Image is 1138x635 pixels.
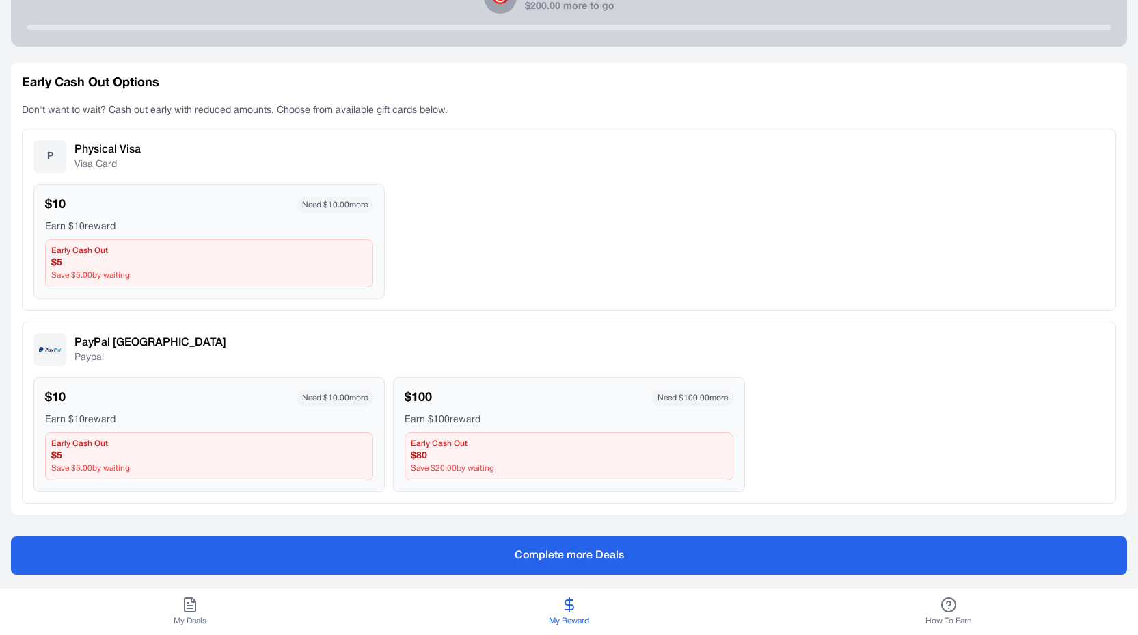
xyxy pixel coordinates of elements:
[45,389,66,408] div: $ 10
[925,616,972,627] span: How To Earn
[51,270,367,281] div: Save $ 5.00 by waiting
[51,257,367,270] div: $ 5
[74,142,141,158] div: Physical Visa
[411,463,727,474] div: Save $ 20.00 by waiting
[405,413,733,427] div: Earn $ 100 reward
[74,351,226,365] div: Paypal
[11,536,1127,575] button: Complete more Deals
[174,616,206,627] span: My Deals
[51,246,367,257] div: Early Cash Out
[379,588,759,635] button: My Reward
[74,335,226,351] div: PayPal [GEOGRAPHIC_DATA]
[45,196,66,215] div: $ 10
[51,450,367,463] div: $ 5
[45,413,373,427] div: Earn $ 10 reward
[51,439,367,450] div: Early Cash Out
[22,104,1116,118] p: Don't want to wait? Cash out early with reduced amounts. Choose from available gift cards below.
[297,390,373,406] span: Need $ 10.00 more
[22,74,1116,93] h3: Early Cash Out Options
[759,588,1138,635] button: How To Earn
[405,389,432,408] div: $ 100
[45,220,373,234] div: Earn $ 10 reward
[549,616,589,627] span: My Reward
[51,463,367,474] div: Save $ 5.00 by waiting
[411,450,727,463] div: $ 80
[74,158,141,172] div: Visa Card
[47,150,53,164] span: P
[39,339,61,361] img: PayPal USA
[297,197,373,213] span: Need $ 10.00 more
[411,439,727,450] div: Early Cash Out
[652,390,733,406] span: Need $ 100.00 more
